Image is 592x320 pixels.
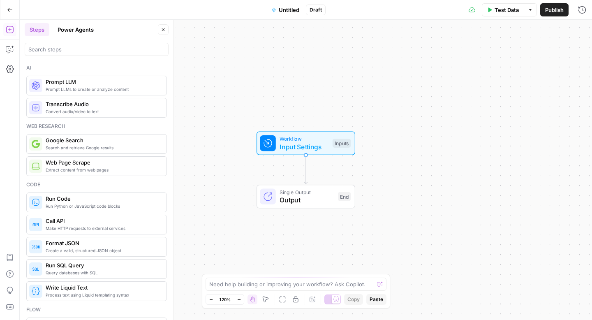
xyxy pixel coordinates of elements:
[46,247,160,254] span: Create a valid, structured JSON object
[46,167,160,173] span: Extract content from web pages
[333,139,351,148] div: Inputs
[46,225,160,232] span: Make HTTP requests to external services
[344,294,363,305] button: Copy
[46,217,160,225] span: Call API
[46,136,160,144] span: Google Search
[26,123,167,130] div: Web research
[280,142,328,152] span: Input Settings
[310,6,322,14] span: Draft
[540,3,569,16] button: Publish
[229,185,382,209] div: Single OutputOutputEnd
[46,108,160,115] span: Convert audio/video to text
[46,283,160,292] span: Write Liquid Text
[347,296,360,303] span: Copy
[25,23,49,36] button: Steps
[46,292,160,298] span: Process text using Liquid templating syntax
[46,86,160,93] span: Prompt LLMs to create or analyze content
[26,64,167,72] div: Ai
[482,3,524,16] button: Test Data
[304,155,307,184] g: Edge from start to end
[280,188,334,196] span: Single Output
[366,294,386,305] button: Paste
[46,203,160,209] span: Run Python or JavaScript code blocks
[46,195,160,203] span: Run Code
[370,296,383,303] span: Paste
[46,158,160,167] span: Web Page Scrape
[280,195,334,205] span: Output
[338,192,351,201] div: End
[46,261,160,269] span: Run SQL Query
[46,144,160,151] span: Search and retrieve Google results
[266,3,304,16] button: Untitled
[26,181,167,188] div: Code
[219,296,231,303] span: 120%
[280,135,328,143] span: Workflow
[279,6,299,14] span: Untitled
[545,6,564,14] span: Publish
[46,269,160,276] span: Query databases with SQL
[53,23,99,36] button: Power Agents
[28,45,165,53] input: Search steps
[229,131,382,155] div: WorkflowInput SettingsInputs
[46,239,160,247] span: Format JSON
[46,78,160,86] span: Prompt LLM
[495,6,519,14] span: Test Data
[26,306,167,313] div: Flow
[46,100,160,108] span: Transcribe Audio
